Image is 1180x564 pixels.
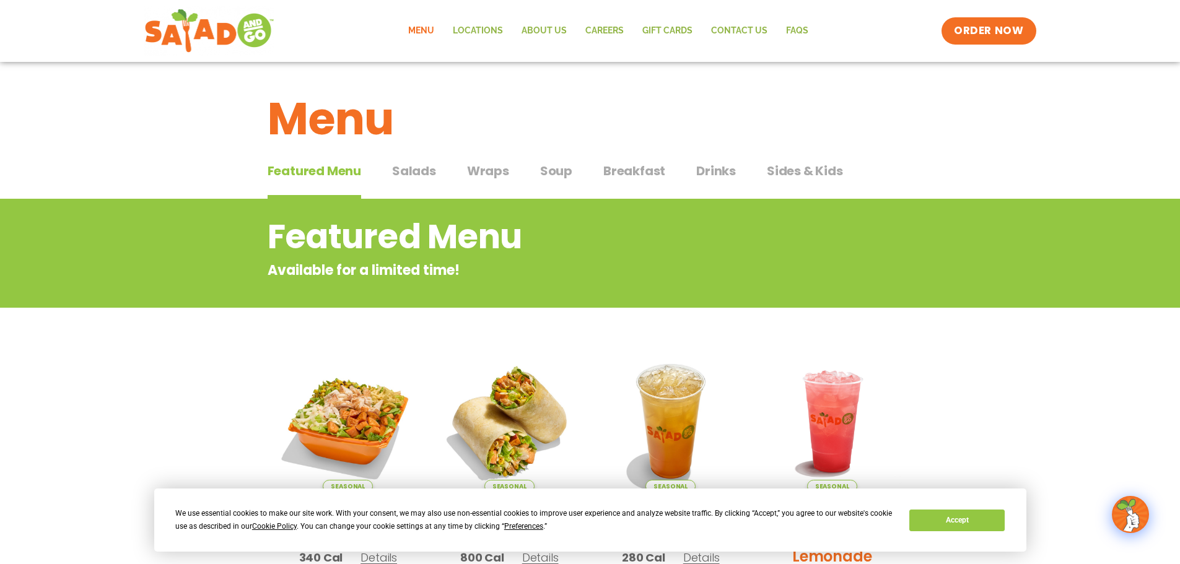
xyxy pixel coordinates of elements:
nav: Menu [399,17,818,45]
a: FAQs [777,17,818,45]
span: Featured Menu [268,162,361,180]
p: Available for a limited time! [268,260,813,280]
a: About Us [512,17,576,45]
span: Sides & Kids [767,162,843,180]
div: Cookie Consent Prompt [154,488,1026,552]
span: Cookie Policy [252,522,297,531]
div: We use essential cookies to make our site work. With your consent, we may also use non-essential ... [175,507,894,533]
span: Salads [392,162,436,180]
span: Preferences [504,522,543,531]
span: Seasonal [645,480,696,493]
span: Wraps [467,162,509,180]
img: wpChatIcon [1113,497,1148,532]
img: new-SAG-logo-768×292 [144,6,275,56]
a: Locations [444,17,512,45]
button: Accept [909,510,1005,531]
a: ORDER NOW [942,17,1036,45]
img: Product photo for Apple Cider Lemonade [600,350,743,493]
h2: Featured Menu [268,212,813,262]
img: Product photo for Southwest Harvest Salad [277,350,420,493]
img: Product photo for Blackberry Bramble Lemonade [761,350,904,493]
div: Tabbed content [268,157,913,199]
a: Careers [576,17,633,45]
span: ORDER NOW [954,24,1023,38]
span: Drinks [696,162,736,180]
a: Contact Us [702,17,777,45]
img: Product photo for Southwest Harvest Wrap [438,350,581,493]
span: Seasonal [484,480,535,493]
span: Seasonal [807,480,857,493]
span: Seasonal [323,480,373,493]
a: GIFT CARDS [633,17,702,45]
a: Menu [399,17,444,45]
span: Breakfast [603,162,665,180]
h1: Menu [268,85,913,152]
span: Soup [540,162,572,180]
